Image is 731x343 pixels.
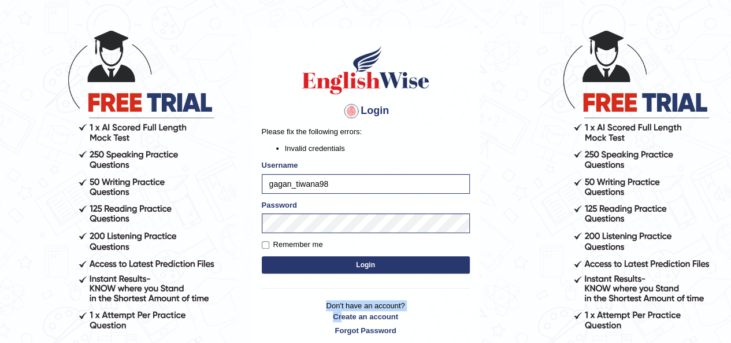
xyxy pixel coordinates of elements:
[262,311,470,322] a: Create an account
[262,300,470,336] p: Don't have an account?
[262,200,297,211] label: Password
[262,239,323,250] label: Remember me
[262,126,470,137] p: Please fix the following errors:
[262,102,470,120] h4: Login
[262,241,269,249] input: Remember me
[300,44,432,96] img: Logo of English Wise sign in for intelligent practice with AI
[262,256,470,274] button: Login
[262,160,298,171] label: Username
[285,143,470,154] li: Invalid credentials
[262,325,470,336] a: Forgot Password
